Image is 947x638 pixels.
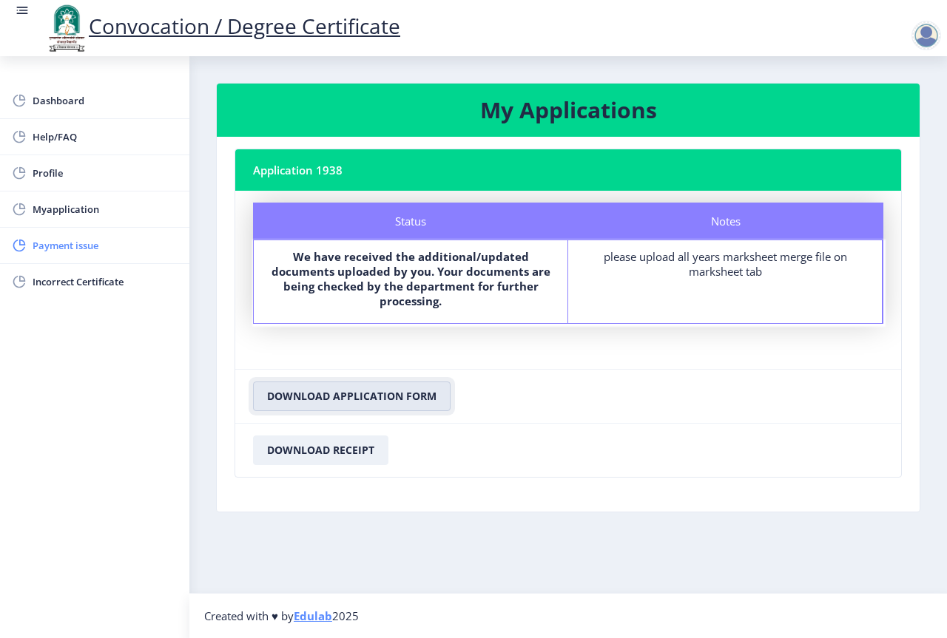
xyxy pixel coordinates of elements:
span: Dashboard [33,92,178,109]
div: Status [253,203,568,240]
span: Payment issue [33,237,178,254]
b: We have received the additional/updated documents uploaded by you. Your documents are being check... [272,249,550,308]
span: Incorrect Certificate [33,273,178,291]
button: Download Receipt [253,435,388,465]
img: logo [44,3,89,53]
span: Help/FAQ [33,128,178,146]
span: Myapplication [33,200,178,218]
nb-card-header: Application 1938 [235,149,901,191]
span: Created with ♥ by 2025 [204,608,359,623]
h3: My Applications [235,95,902,125]
a: Convocation / Degree Certificate [44,12,400,40]
span: Profile [33,164,178,182]
button: Download Application Form [253,381,451,411]
a: Edulab [294,608,332,623]
div: Notes [568,203,883,240]
div: please upload all years marksheet merge file on marksheet tab [582,249,869,279]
